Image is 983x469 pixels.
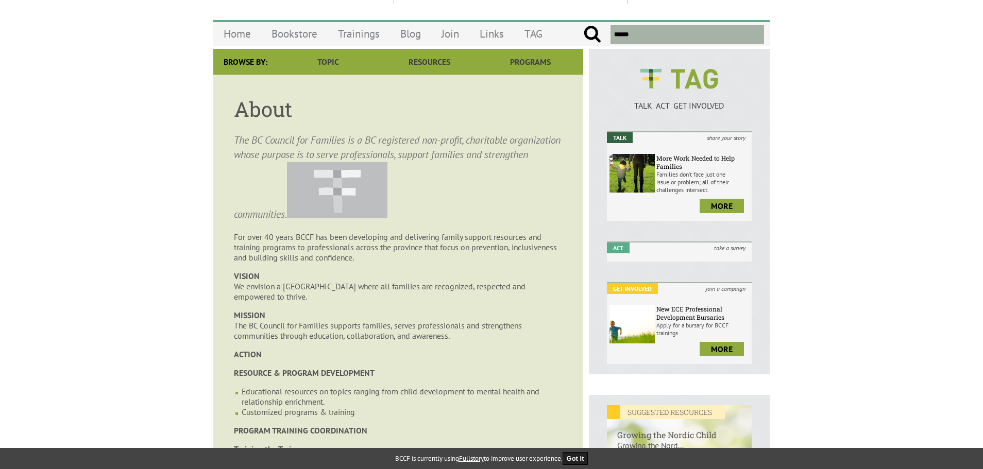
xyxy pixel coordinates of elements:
[607,90,752,111] a: TALK ACT GET INVOLVED
[656,154,749,170] h6: More Work Needed to Help Families
[234,310,563,341] p: The BC Council for Families supports families, serves professionals and strengthens communities t...
[656,321,749,337] p: Apply for a bursary for BCCF trainings
[607,242,630,253] em: Act
[234,271,260,281] strong: VISION
[700,283,752,294] i: join a campaign
[459,454,484,463] a: Fullstory
[328,22,390,46] a: Trainings
[607,283,658,294] em: Get Involved
[656,305,749,321] h6: New ECE Professional Development Bursaries
[234,425,367,436] strong: PROGRAM TRAINING COORDINATION
[242,407,563,417] li: Customized programs & training
[607,132,633,143] em: Talk
[379,49,480,75] a: Resources
[583,25,601,44] input: Submit
[480,49,581,75] a: Programs
[607,405,725,419] em: SUGGESTED RESOURCES
[469,22,514,46] a: Links
[431,22,469,46] a: Join
[234,95,563,123] h1: About
[607,440,752,461] p: Growing the Nord...
[234,310,265,320] strong: MISSION
[234,368,375,378] strong: RESOURCE & PROGRAM DEVELOPMENT
[514,22,553,46] a: TAG
[261,22,328,46] a: Bookstore
[234,232,563,263] p: For over 40 years BCCF has been developing and delivering family support resources and training p...
[700,342,744,356] a: more
[278,49,379,75] a: Topic
[656,170,749,194] p: Families don’t face just one issue or problem; all of their challenges intersect.
[701,132,752,143] i: share your story
[607,100,752,111] p: TALK ACT GET INVOLVED
[563,452,588,465] button: Got it
[234,271,563,302] p: We envision a [GEOGRAPHIC_DATA] where all families are recognized, respected and empowered to thr...
[708,242,752,253] i: take a survey
[234,444,307,454] strong: Training the Trainers
[390,22,431,46] a: Blog
[234,349,262,359] strong: ACTION
[242,386,563,407] li: Educational resources on topics ranging from child development to mental health and relationship ...
[213,49,278,75] div: Browse By:
[700,199,744,213] a: more
[607,419,752,440] h6: Growing the Nordic Child
[213,22,261,46] a: Home
[234,133,563,221] p: The BC Council for Families is a BC registered non-profit, charitable organization whose purpose ...
[633,59,725,98] img: BCCF's TAG Logo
